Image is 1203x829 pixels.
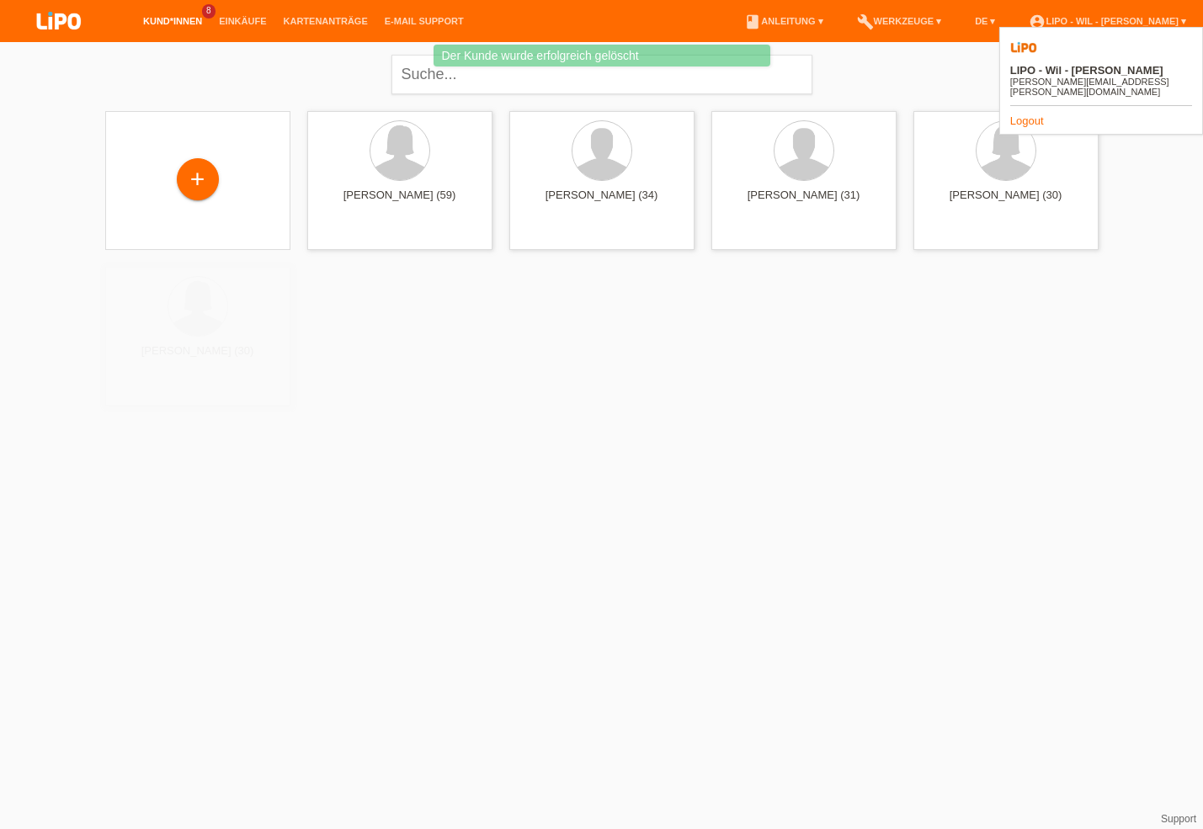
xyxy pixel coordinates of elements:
span: 8 [202,4,216,19]
a: E-Mail Support [376,16,472,26]
div: [PERSON_NAME] (31) [725,189,883,215]
input: Suche... [391,55,812,94]
img: 39073_square.png [1010,35,1037,61]
div: Kund*in hinzufügen [178,165,218,194]
div: [PERSON_NAME] (34) [523,189,681,215]
a: Kartenanträge [275,16,376,26]
i: book [744,13,761,30]
i: account_circle [1029,13,1046,30]
a: Einkäufe [210,16,274,26]
a: account_circleLIPO - Wil - [PERSON_NAME] ▾ [1020,16,1195,26]
a: Support [1161,813,1196,825]
div: [PERSON_NAME] (30) [927,189,1085,215]
div: [PERSON_NAME] (59) [321,189,479,215]
a: buildWerkzeuge ▾ [849,16,950,26]
i: build [857,13,874,30]
a: bookAnleitung ▾ [736,16,831,26]
b: LIPO - Wil - [PERSON_NAME] [1010,64,1163,77]
div: [PERSON_NAME] (30) [119,344,277,371]
div: Der Kunde wurde erfolgreich gelöscht [434,45,770,66]
a: Kund*innen [135,16,210,26]
a: Logout [1010,114,1044,127]
div: [PERSON_NAME][EMAIL_ADDRESS][PERSON_NAME][DOMAIN_NAME] [1010,77,1192,97]
a: DE ▾ [966,16,1003,26]
a: LIPO pay [17,35,101,47]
